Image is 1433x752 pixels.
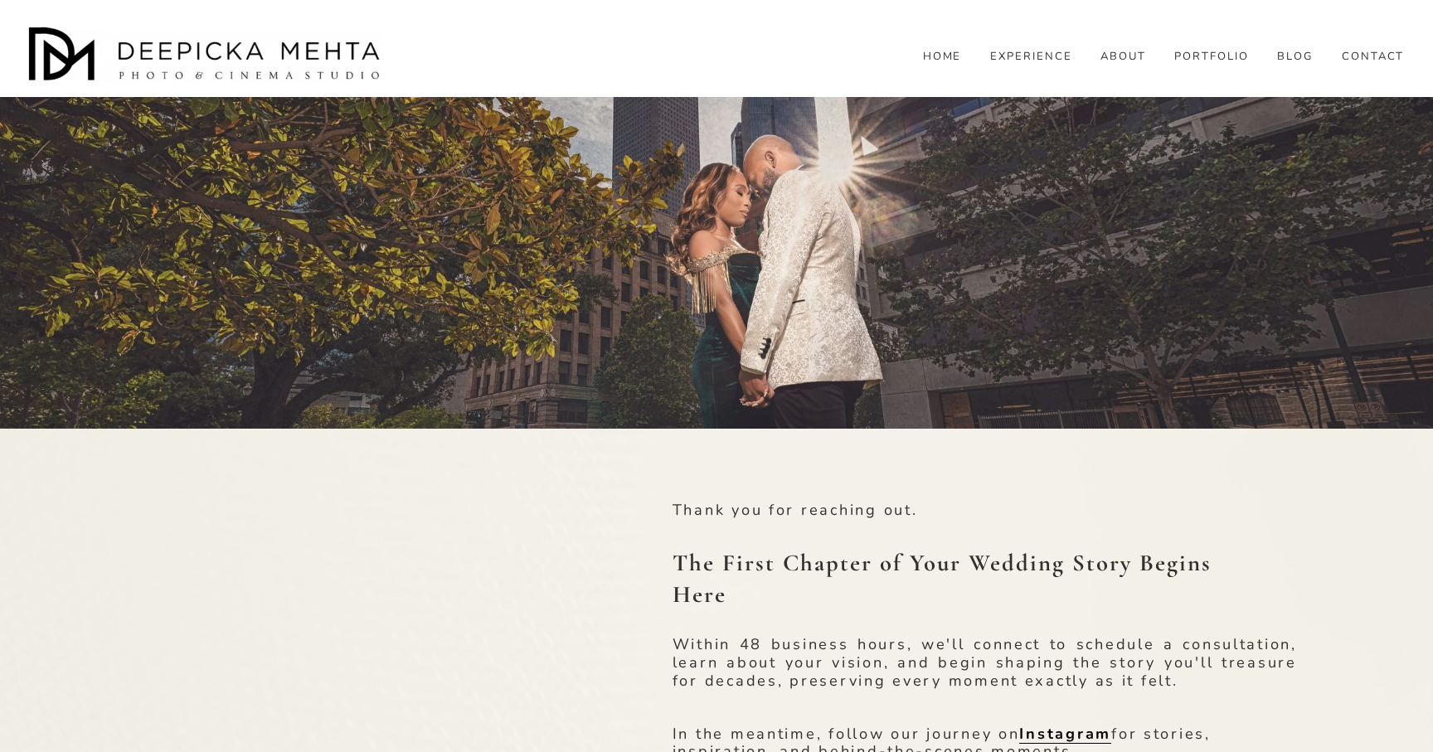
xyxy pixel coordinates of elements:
[923,50,962,65] a: HOME
[673,549,1219,609] strong: The First Chapter of Your Wedding Story Begins Here
[1277,50,1313,65] a: folder dropdown
[990,50,1072,65] a: EXPERIENCE
[1277,51,1313,64] span: BLOG
[1100,50,1146,65] a: ABOUT
[1174,50,1249,65] a: PORTFOLIO
[1342,50,1405,65] a: CONTACT
[1019,724,1111,744] a: Instagram
[673,502,1151,520] p: Thank you for reaching out.
[29,27,386,85] img: Austin Wedding Photographer - Deepicka Mehta Photography &amp; Cinematography
[673,636,1297,691] p: Within 48 business hours, we'll connect to schedule a consultation, learn about your vision, and ...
